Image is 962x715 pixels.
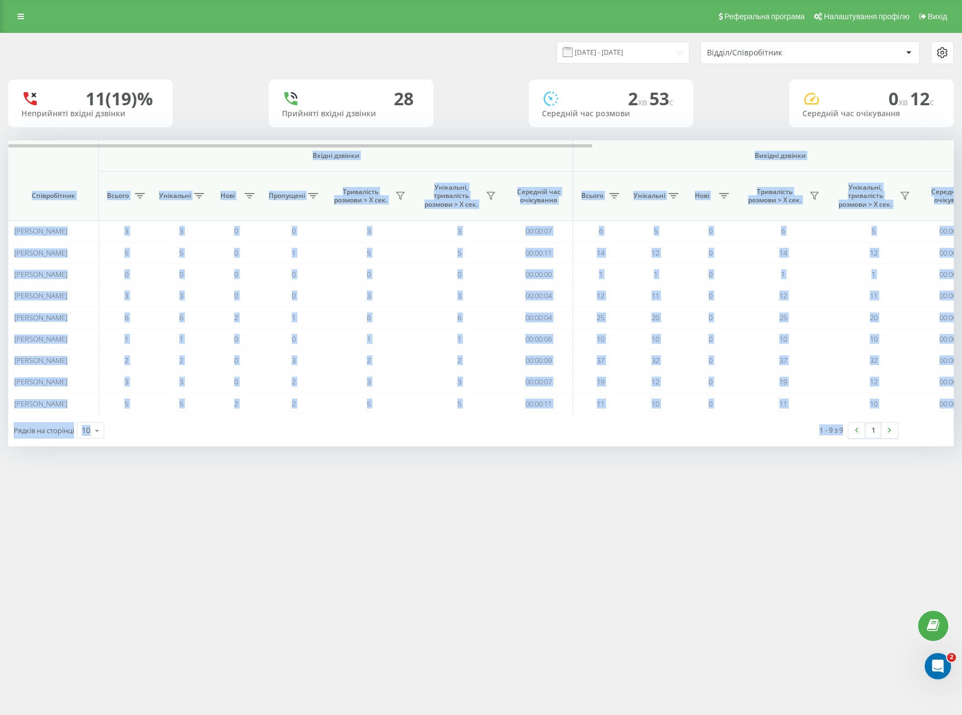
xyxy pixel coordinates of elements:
[870,313,878,322] span: 20
[709,334,712,344] span: 0
[21,109,160,118] div: Неприйняті вхідні дзвінки
[505,307,573,328] td: 00:00:04
[505,264,573,285] td: 00:00:00
[597,313,604,322] span: 25
[652,377,659,387] span: 12
[457,355,461,365] span: 2
[234,291,238,300] span: 0
[14,355,67,365] span: [PERSON_NAME]
[781,226,785,236] span: 6
[709,226,712,236] span: 0
[14,399,67,408] span: [PERSON_NAME]
[292,269,296,279] span: 0
[14,269,67,279] span: [PERSON_NAME]
[709,355,712,365] span: 0
[870,248,878,258] span: 12
[910,87,934,110] span: 12
[513,188,564,205] span: Середній час очікування
[125,399,128,408] span: 5
[86,88,153,109] div: 11 (19)%
[709,399,712,408] span: 0
[394,88,414,109] div: 28
[872,269,875,279] span: 1
[928,12,947,21] span: Вихід
[652,313,659,322] span: 20
[292,334,296,344] span: 0
[638,96,649,108] span: хв
[125,355,128,365] span: 2
[367,377,371,387] span: 3
[599,151,961,160] span: Вихідні дзвінки
[709,269,712,279] span: 0
[367,291,371,300] span: 3
[179,377,183,387] span: 3
[505,350,573,371] td: 00:00:09
[457,248,461,258] span: 5
[14,377,67,387] span: [PERSON_NAME]
[14,248,67,258] span: [PERSON_NAME]
[925,653,951,679] iframe: Intercom live chat
[870,334,878,344] span: 10
[779,334,787,344] span: 10
[781,269,785,279] span: 1
[707,48,838,58] div: Відділ/Співробітник
[367,269,371,279] span: 0
[819,424,843,435] div: 1 - 9 з 9
[725,12,805,21] span: Реферальна програма
[579,191,606,200] span: Всього
[292,377,296,387] span: 2
[367,355,371,365] span: 2
[652,291,659,300] span: 11
[127,151,544,160] span: Вхідні дзвінки
[779,377,787,387] span: 19
[367,399,371,408] span: 5
[597,291,604,300] span: 12
[179,248,183,258] span: 5
[898,96,910,108] span: хв
[779,291,787,300] span: 12
[179,355,183,365] span: 2
[633,191,665,200] span: Унікальні
[779,355,787,365] span: 37
[329,188,392,205] span: Тривалість розмови > Х сек.
[125,269,128,279] span: 0
[709,377,712,387] span: 0
[709,291,712,300] span: 0
[628,87,649,110] span: 2
[599,226,603,236] span: 6
[179,269,183,279] span: 0
[234,313,238,322] span: 2
[652,334,659,344] span: 10
[779,399,787,408] span: 11
[947,653,956,662] span: 2
[457,377,461,387] span: 3
[234,355,238,365] span: 0
[179,291,183,300] span: 3
[292,248,296,258] span: 1
[688,191,716,200] span: Нові
[125,313,128,322] span: 6
[125,248,128,258] span: 5
[865,423,881,438] a: 1
[367,248,371,258] span: 5
[870,399,878,408] span: 10
[654,269,658,279] span: 1
[457,313,461,322] span: 6
[597,377,604,387] span: 19
[214,191,241,200] span: Нові
[234,248,238,258] span: 0
[125,334,128,344] span: 1
[505,242,573,263] td: 00:00:11
[125,226,128,236] span: 3
[649,87,674,110] span: 53
[870,377,878,387] span: 12
[292,355,296,365] span: 3
[292,313,296,322] span: 1
[234,399,238,408] span: 2
[125,377,128,387] span: 3
[282,109,420,118] div: Прийняті вхідні дзвінки
[104,191,132,200] span: Всього
[234,334,238,344] span: 0
[367,313,371,322] span: 6
[179,334,183,344] span: 1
